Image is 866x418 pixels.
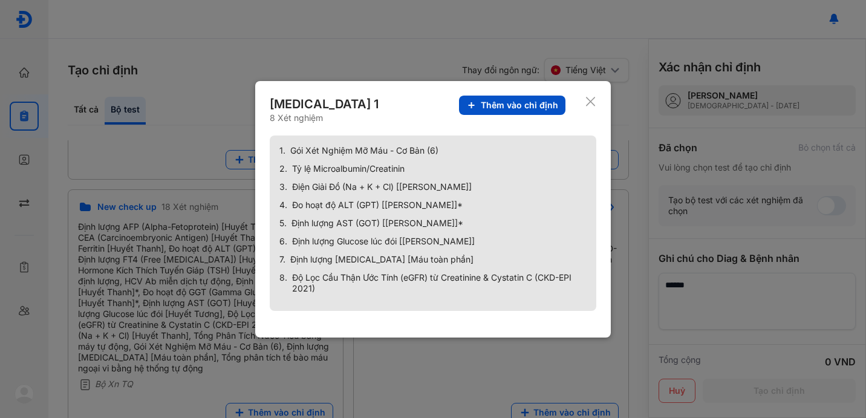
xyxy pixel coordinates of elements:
[279,181,287,192] span: 3.
[290,254,474,265] span: Định lượng [MEDICAL_DATA] [Máu toàn phần]
[279,163,287,174] span: 2.
[292,181,472,192] span: Điện Giải Đồ (Na + K + Cl) [[PERSON_NAME]]
[270,113,381,123] div: 8 Xét nghiệm
[292,236,475,247] span: Định lượng Glucose lúc đói [[PERSON_NAME]]
[292,200,463,211] span: Đo hoạt độ ALT (GPT) [[PERSON_NAME]]*
[279,236,287,247] span: 6.
[290,145,438,156] span: Gói Xét Nghiệm Mỡ Máu - Cơ Bản (6)
[292,272,587,294] span: Độ Lọc Cầu Thận Ước Tính (eGFR) từ Creatinine & Cystatin C (CKD-EPI 2021)
[279,200,287,211] span: 4.
[279,272,287,294] span: 8.
[292,163,405,174] span: Tỷ lệ Microalbumin/Creatinin
[279,254,285,265] span: 7.
[459,96,565,115] button: Thêm vào chỉ định
[481,100,558,111] span: Thêm vào chỉ định
[270,96,381,113] div: [MEDICAL_DATA] 1
[279,218,287,229] span: 5.
[279,145,285,156] span: 1.
[291,218,463,229] span: Định lượng AST (GOT) [[PERSON_NAME]]*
